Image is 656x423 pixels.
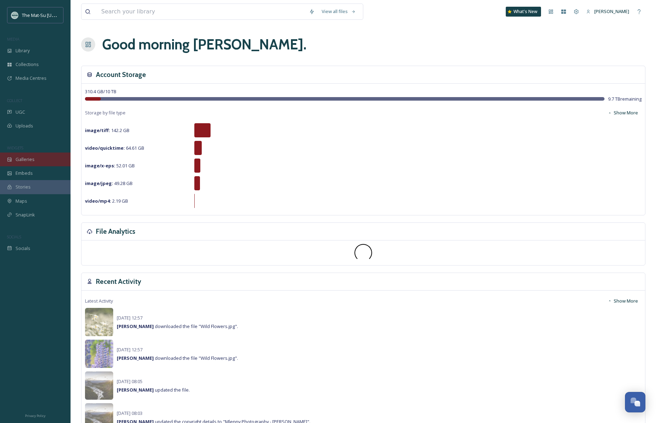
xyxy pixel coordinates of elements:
[117,387,190,393] span: updated the file.
[608,96,642,102] span: 9.7 TB remaining
[583,5,633,18] a: [PERSON_NAME]
[98,4,305,19] input: Search your library
[117,346,142,353] span: [DATE] 12:57
[117,355,238,361] span: downloaded the file "Wild Flowers.jpg".
[85,308,113,336] img: 9119aa87-8004-4b9a-962c-55f89d007a3c.jpg
[96,276,141,287] h3: Recent Activity
[604,294,642,308] button: Show More
[117,323,154,329] strong: [PERSON_NAME]
[85,371,113,400] img: be4138d3-d284-4746-9fd4-030b95c912d8.jpg
[117,355,154,361] strong: [PERSON_NAME]
[16,184,31,190] span: Stories
[11,12,18,19] img: Social_thumbnail.png
[7,234,21,239] span: SOCIALS
[117,387,154,393] strong: [PERSON_NAME]
[85,180,113,186] strong: image/jpeg :
[16,109,25,115] span: UGC
[25,411,45,419] a: Privacy Policy
[85,198,128,204] span: 2.19 GB
[506,7,541,17] a: What's New
[16,170,33,177] span: Embeds
[22,12,71,18] span: The Mat-Su [US_STATE]
[85,162,135,169] span: 52.01 GB
[85,127,129,133] span: 142.2 GB
[96,226,135,237] h3: File Analytics
[16,47,30,54] span: Library
[85,198,111,204] strong: video/mp4 :
[625,392,645,412] button: Open Chat
[85,145,125,151] strong: video/quicktime :
[16,75,47,82] span: Media Centres
[85,109,126,116] span: Storage by file type
[16,211,35,218] span: SnapLink
[16,245,30,252] span: Socials
[117,323,238,329] span: downloaded the file "Wild Flowers.jpg".
[16,198,27,204] span: Maps
[96,70,146,80] h3: Account Storage
[25,413,45,418] span: Privacy Policy
[7,36,19,42] span: MEDIA
[318,5,359,18] a: View all files
[117,378,142,385] span: [DATE] 08:05
[85,88,116,95] span: 310.4 GB / 10 TB
[16,61,39,68] span: Collections
[594,8,629,14] span: [PERSON_NAME]
[7,98,22,103] span: COLLECT
[102,34,306,55] h1: Good morning [PERSON_NAME] .
[7,145,23,150] span: WIDGETS
[85,162,115,169] strong: image/x-eps :
[604,106,642,120] button: Show More
[16,123,33,129] span: Uploads
[85,180,133,186] span: 49.28 GB
[117,315,142,321] span: [DATE] 12:57
[16,156,35,163] span: Galleries
[85,298,113,304] span: Latest Activity
[117,410,142,416] span: [DATE] 08:03
[85,145,144,151] span: 64.61 GB
[85,340,113,368] img: 5a07ccfe-5bea-4c8c-9be3-25e6cce5d468.jpg
[85,127,110,133] strong: image/tiff :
